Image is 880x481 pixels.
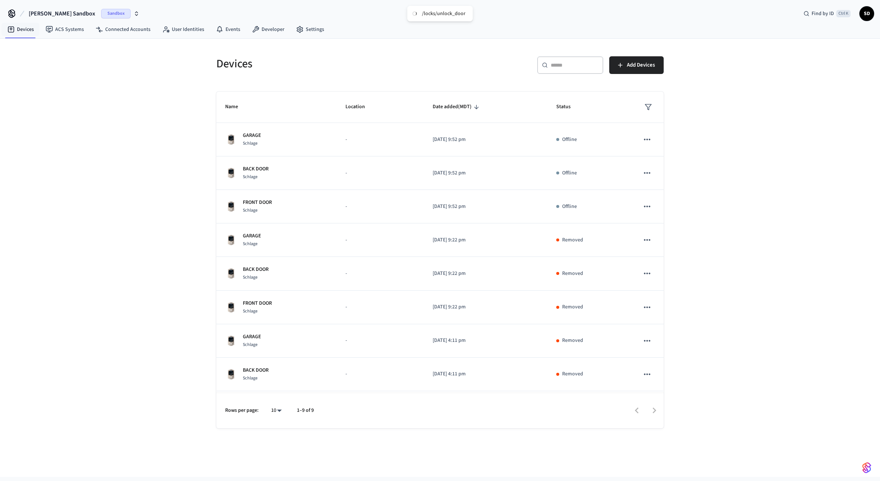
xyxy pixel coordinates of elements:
[243,308,258,314] span: Schlage
[243,300,272,307] p: FRONT DOOR
[243,140,258,146] span: Schlage
[433,136,539,144] p: [DATE] 9:52 pm
[243,274,258,280] span: Schlage
[433,370,539,378] p: [DATE] 4:11 pm
[345,236,415,244] p: -
[433,337,539,344] p: [DATE] 4:11 pm
[860,7,873,20] span: SD
[225,268,237,279] img: Schlage Sense Smart Deadbolt with Camelot Trim, Front
[225,335,237,347] img: Schlage Sense Smart Deadbolt with Camelot Trim, Front
[243,232,261,240] p: GARAGE
[562,370,583,378] p: Removed
[243,367,269,374] p: BACK DOOR
[562,270,583,277] p: Removed
[345,169,415,177] p: -
[562,236,583,244] p: Removed
[433,303,539,311] p: [DATE] 9:22 pm
[29,9,95,18] span: [PERSON_NAME] Sandbox
[562,303,583,311] p: Removed
[345,203,415,211] p: -
[216,56,436,71] h5: Devices
[243,165,269,173] p: BACK DOOR
[859,6,874,21] button: SD
[562,169,577,177] p: Offline
[562,203,577,211] p: Offline
[243,241,258,247] span: Schlage
[246,23,290,36] a: Developer
[433,169,539,177] p: [DATE] 9:52 pm
[862,462,871,474] img: SeamLogoGradient.69752ec5.svg
[345,136,415,144] p: -
[1,23,40,36] a: Devices
[225,101,248,113] span: Name
[433,270,539,277] p: [DATE] 9:22 pm
[433,236,539,244] p: [DATE] 9:22 pm
[345,270,415,277] p: -
[225,301,237,313] img: Schlage Sense Smart Deadbolt with Camelot Trim, Front
[225,234,237,246] img: Schlage Sense Smart Deadbolt with Camelot Trim, Front
[345,370,415,378] p: -
[243,174,258,180] span: Schlage
[90,23,156,36] a: Connected Accounts
[297,407,314,414] p: 1–9 of 9
[40,23,90,36] a: ACS Systems
[433,101,481,113] span: Date added(MDT)
[243,375,258,381] span: Schlage
[225,368,237,380] img: Schlage Sense Smart Deadbolt with Camelot Trim, Front
[210,23,246,36] a: Events
[422,10,465,17] div: /locks/unlock_door
[225,134,237,145] img: Schlage Sense Smart Deadbolt with Camelot Trim, Front
[345,337,415,344] p: -
[345,101,375,113] span: Location
[243,207,258,213] span: Schlage
[243,266,269,273] p: BACK DOOR
[243,199,272,206] p: FRONT DOOR
[433,203,539,211] p: [DATE] 9:52 pm
[627,60,655,70] span: Add Devices
[101,9,131,18] span: Sandbox
[243,342,258,348] span: Schlage
[243,333,261,341] p: GARAGE
[556,101,580,113] span: Status
[216,92,664,425] table: sticky table
[562,136,577,144] p: Offline
[562,337,583,344] p: Removed
[225,167,237,179] img: Schlage Sense Smart Deadbolt with Camelot Trim, Front
[812,10,834,17] span: Find by ID
[243,132,261,139] p: GARAGE
[267,405,285,416] div: 10
[345,303,415,311] p: -
[225,407,259,414] p: Rows per page:
[609,56,664,74] button: Add Devices
[290,23,330,36] a: Settings
[225,201,237,212] img: Schlage Sense Smart Deadbolt with Camelot Trim, Front
[836,10,851,17] span: Ctrl K
[798,7,856,20] div: Find by IDCtrl K
[156,23,210,36] a: User Identities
